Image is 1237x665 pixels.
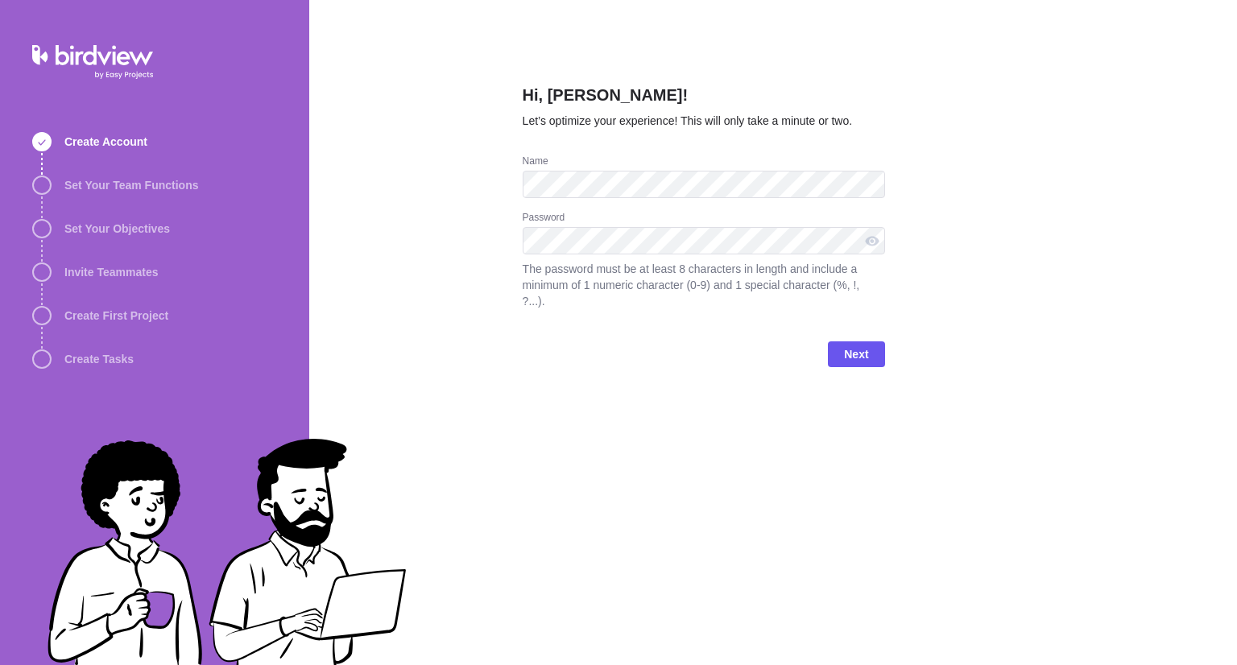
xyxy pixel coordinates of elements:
[523,114,853,127] span: Let’s optimize your experience! This will only take a minute or two.
[64,134,147,150] span: Create Account
[64,308,168,324] span: Create First Project
[844,345,868,364] span: Next
[523,84,885,113] h2: Hi, [PERSON_NAME]!
[64,351,134,367] span: Create Tasks
[523,155,885,171] div: Name
[523,261,885,309] span: The password must be at least 8 characters in length and include a minimum of 1 numeric character...
[64,177,198,193] span: Set Your Team Functions
[523,211,885,227] div: Password
[828,341,884,367] span: Next
[64,221,170,237] span: Set Your Objectives
[64,264,158,280] span: Invite Teammates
